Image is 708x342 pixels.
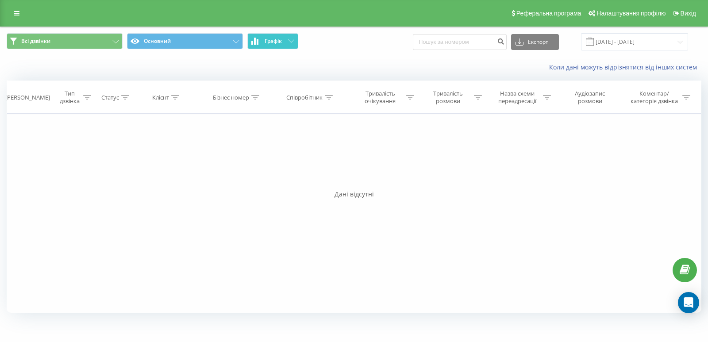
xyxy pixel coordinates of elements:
span: Графік [265,38,282,44]
div: Тип дзвінка [58,90,81,105]
button: Графік [247,33,298,49]
div: Статус [101,94,119,101]
div: Клієнт [152,94,169,101]
div: Співробітник [286,94,323,101]
div: Open Intercom Messenger [678,292,699,313]
button: Експорт [511,34,559,50]
button: Основний [127,33,243,49]
span: Всі дзвінки [21,38,50,45]
div: Бізнес номер [213,94,249,101]
div: Тривалість розмови [424,90,472,105]
div: Назва схеми переадресації [493,90,541,105]
span: Вихід [681,10,696,17]
span: Налаштування профілю [596,10,666,17]
div: [PERSON_NAME] [5,94,50,101]
span: Реферальна програма [516,10,581,17]
div: Тривалість очікування [357,90,404,105]
div: Аудіозапис розмови [562,90,617,105]
div: Дані відсутні [7,190,701,199]
a: Коли дані можуть відрізнятися вiд інших систем [549,63,701,71]
input: Пошук за номером [413,34,507,50]
div: Коментар/категорія дзвінка [628,90,680,105]
button: Всі дзвінки [7,33,123,49]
